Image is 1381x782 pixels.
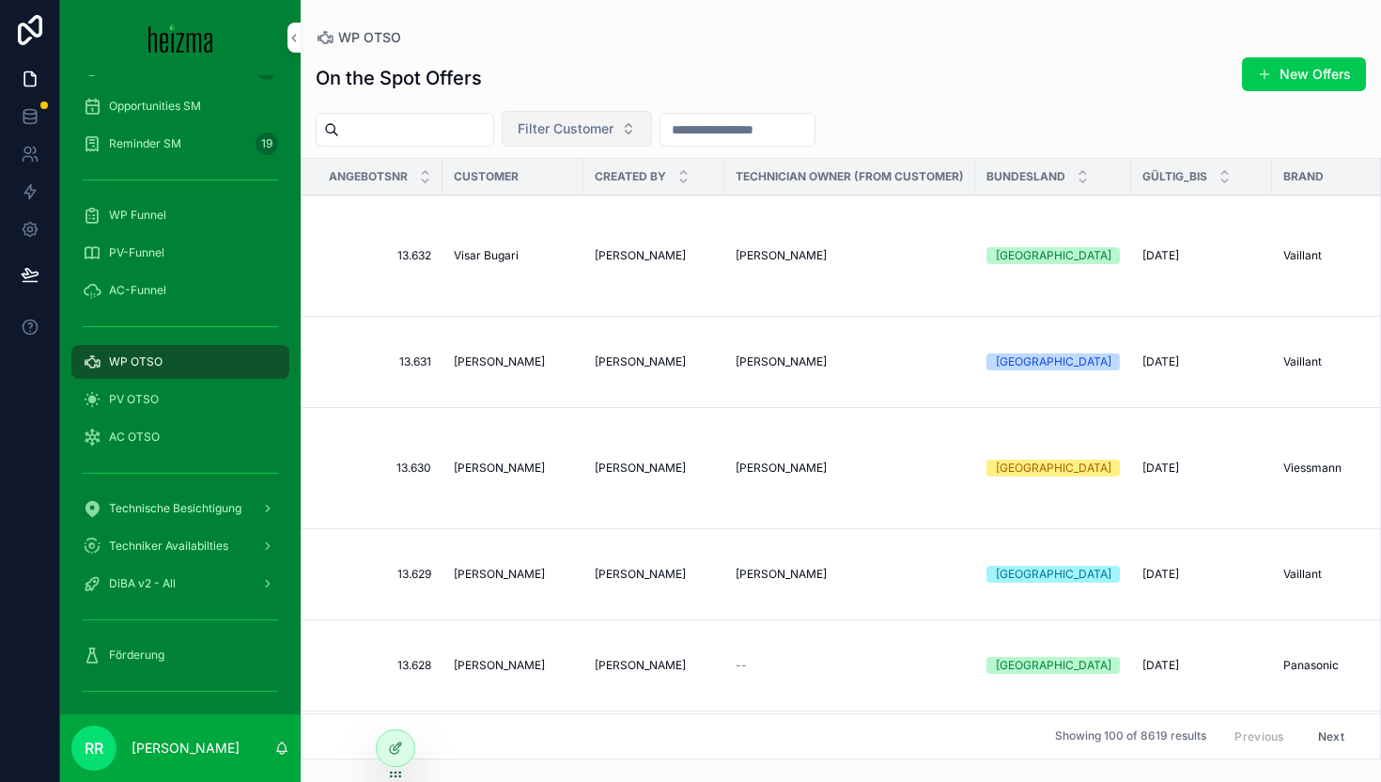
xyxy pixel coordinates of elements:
span: Created By [595,169,666,184]
span: WP OTSO [338,28,401,47]
a: [PERSON_NAME] [595,658,713,673]
span: [PERSON_NAME] [454,658,545,673]
a: -- [736,658,964,673]
div: [GEOGRAPHIC_DATA] [996,460,1111,477]
span: [DATE] [1142,248,1179,263]
span: Panasonic [1283,658,1339,673]
a: 13.629 [324,567,431,582]
span: AC OTSO [109,430,160,445]
a: DiBA v2 - All [71,567,289,601]
a: [PERSON_NAME] [454,461,572,476]
div: [GEOGRAPHIC_DATA] [996,247,1111,264]
a: WP Funnel [71,198,289,232]
a: [DATE] [1142,461,1261,476]
a: [PERSON_NAME] [595,248,713,263]
a: [GEOGRAPHIC_DATA] [986,657,1120,674]
span: Gültig_bis [1142,169,1207,184]
span: WP Funnel [109,208,166,223]
span: [PERSON_NAME] [736,354,827,369]
a: [PERSON_NAME] [736,461,964,476]
button: Select Button [502,111,652,147]
span: [DATE] [1142,354,1179,369]
span: Showing 100 of 8619 results [1055,729,1206,744]
span: [PERSON_NAME] [454,567,545,582]
button: Next [1305,722,1358,751]
a: 13.630 [324,461,431,476]
div: 19 [256,133,278,155]
span: [PERSON_NAME] [595,354,686,369]
a: PV OTSO [71,383,289,416]
a: [GEOGRAPHIC_DATA] [986,247,1120,264]
a: Visar Bugari [454,248,572,263]
span: [DATE] [1142,658,1179,673]
span: [PERSON_NAME] [736,567,827,582]
span: Brand [1283,169,1324,184]
span: [PERSON_NAME] [736,461,827,476]
div: [GEOGRAPHIC_DATA] [996,566,1111,583]
a: AC OTSO [71,420,289,454]
span: [PERSON_NAME] [595,658,686,673]
span: Techniker Availabilties [109,539,228,554]
span: WP OTSO [109,354,163,369]
span: [PERSON_NAME] [595,461,686,476]
span: [PERSON_NAME] [595,248,686,263]
a: AC-Funnel [71,274,289,307]
span: Vaillant [1283,354,1322,369]
a: WP OTSO [71,345,289,379]
span: Reminder SM [109,136,181,151]
a: New Offers [1242,57,1366,91]
span: -- [736,658,747,673]
div: [GEOGRAPHIC_DATA] [996,657,1111,674]
a: 13.632 [324,248,431,263]
a: 13.631 [324,354,431,369]
a: [PERSON_NAME] [595,354,713,369]
span: AC-Funnel [109,283,166,298]
span: Angebotsnr [329,169,408,184]
span: Opportunities SM [109,99,201,114]
span: [DATE] [1142,567,1179,582]
span: PV OTSO [109,392,159,407]
span: Vaillant [1283,248,1322,263]
a: 13.628 [324,658,431,673]
a: PV-Funnel [71,236,289,270]
h1: On the Spot Offers [316,65,482,91]
span: Förderung [109,648,164,663]
a: [PERSON_NAME] [595,567,713,582]
span: [DATE] [1142,461,1179,476]
a: [DATE] [1142,248,1261,263]
a: Reminder SM19 [71,127,289,161]
span: Bundesland [986,169,1065,184]
span: Viessmann [1283,461,1342,476]
a: Opportunities SM [71,89,289,123]
a: [PERSON_NAME] [736,567,964,582]
span: Filter Customer [518,119,613,138]
a: [PERSON_NAME] [454,658,572,673]
a: [PERSON_NAME] [454,354,572,369]
div: [GEOGRAPHIC_DATA] [996,353,1111,370]
span: [PERSON_NAME] [736,248,827,263]
span: DiBA v2 - All [109,576,176,591]
span: PV-Funnel [109,245,164,260]
p: [PERSON_NAME] [132,739,240,758]
span: [PERSON_NAME] [454,354,545,369]
span: Technician Owner (from customer) [736,169,964,184]
a: [DATE] [1142,658,1261,673]
span: RR [85,737,103,759]
span: Vaillant [1283,567,1322,582]
a: WP OTSO [316,28,401,47]
a: [GEOGRAPHIC_DATA] [986,566,1120,583]
a: Förderung [71,638,289,672]
a: [GEOGRAPHIC_DATA] [986,460,1120,477]
a: [PERSON_NAME] [454,567,572,582]
span: Customer [454,169,519,184]
span: [PERSON_NAME] [595,567,686,582]
span: Technische Besichtigung [109,501,241,516]
span: [PERSON_NAME] [454,461,545,476]
a: Techniker Availabilties [71,529,289,563]
span: Visar Bugari [454,248,519,263]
